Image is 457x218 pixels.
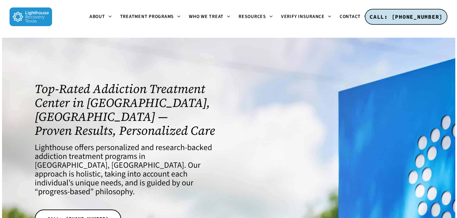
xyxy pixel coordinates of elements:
[239,13,266,20] span: Resources
[85,14,116,20] a: About
[120,13,174,20] span: Treatment Programs
[277,14,336,20] a: Verify Insurance
[340,13,361,20] span: Contact
[35,143,221,196] h4: Lighthouse offers personalized and research-backed addiction treatment programs in [GEOGRAPHIC_DA...
[89,13,105,20] span: About
[365,9,447,25] a: CALL: [PHONE_NUMBER]
[116,14,185,20] a: Treatment Programs
[10,7,52,26] img: Lighthouse Recovery Texas
[370,13,443,20] span: CALL: [PHONE_NUMBER]
[35,82,221,138] h1: Top-Rated Addiction Treatment Center in [GEOGRAPHIC_DATA], [GEOGRAPHIC_DATA] — Proven Results, Pe...
[336,14,372,20] a: Contact
[189,13,224,20] span: Who We Treat
[281,13,325,20] span: Verify Insurance
[38,186,90,198] a: progress-based
[185,14,234,20] a: Who We Treat
[234,14,277,20] a: Resources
